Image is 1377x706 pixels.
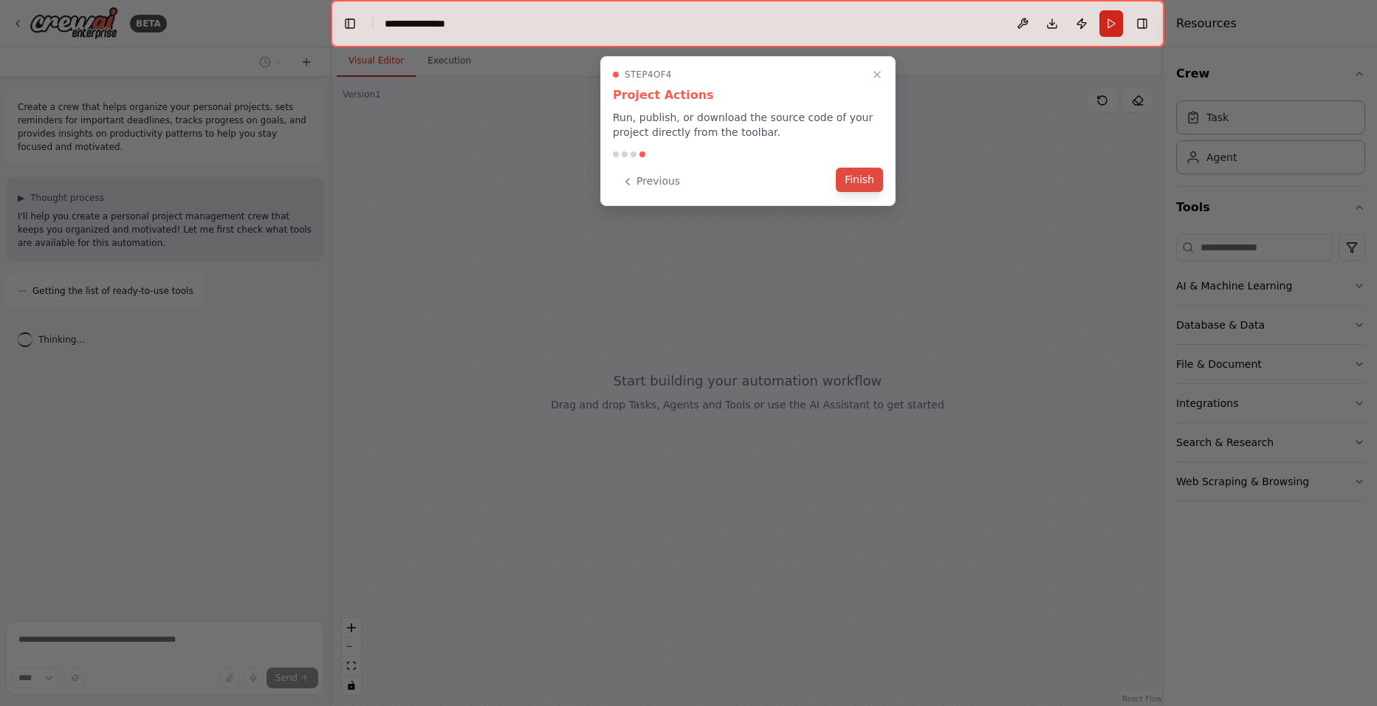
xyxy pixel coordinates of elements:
[613,110,883,140] p: Run, publish, or download the source code of your project directly from the toolbar.
[625,69,672,80] span: Step 4 of 4
[613,169,689,193] button: Previous
[868,66,886,83] button: Close walkthrough
[340,13,360,34] button: Hide left sidebar
[613,86,883,104] h3: Project Actions
[836,168,883,192] button: Finish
